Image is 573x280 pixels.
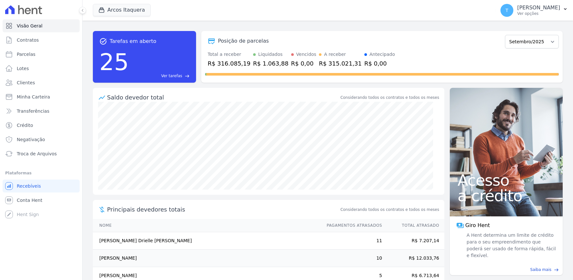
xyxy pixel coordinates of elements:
[324,51,346,58] div: A receber
[382,219,444,232] th: Total Atrasado
[17,183,41,189] span: Recebíveis
[107,205,339,214] span: Principais devedores totais
[3,62,80,75] a: Lotes
[382,250,444,267] td: R$ 12.033,76
[258,51,283,58] div: Liquidados
[93,250,321,267] td: [PERSON_NAME]
[218,37,269,45] div: Posição de parcelas
[3,34,80,47] a: Contratos
[93,4,151,16] button: Arcos Itaquera
[495,1,573,19] button: T [PERSON_NAME] Ver opções
[17,23,43,29] span: Visão Geral
[291,59,316,68] div: R$ 0,00
[185,74,190,78] span: east
[3,133,80,146] a: Negativação
[321,250,382,267] td: 10
[319,59,362,68] div: R$ 315.021,31
[321,232,382,250] td: 11
[465,232,556,259] span: A Hent determina um limite de crédito para o seu empreendimento que poderá ser usado de forma ráp...
[321,219,382,232] th: Pagamentos Atrasados
[517,5,560,11] p: [PERSON_NAME]
[99,45,129,79] div: 25
[530,267,551,273] span: Saiba mais
[208,51,251,58] div: Total a receber
[132,73,190,79] a: Ver tarefas east
[17,94,50,100] span: Minha Carteira
[506,8,509,13] span: T
[3,147,80,160] a: Troca de Arquivos
[517,11,560,16] p: Ver opções
[5,169,77,177] div: Plataformas
[17,136,45,143] span: Negativação
[3,19,80,32] a: Visão Geral
[93,219,321,232] th: Nome
[17,197,42,203] span: Conta Hent
[554,267,559,272] span: east
[17,150,57,157] span: Troca de Arquivos
[93,232,321,250] td: [PERSON_NAME] Drielle [PERSON_NAME]
[458,188,555,203] span: a crédito
[341,95,439,100] div: Considerando todos os contratos e todos os meses
[3,105,80,118] a: Transferências
[3,76,80,89] a: Clientes
[253,59,289,68] div: R$ 1.063,88
[3,48,80,61] a: Parcelas
[364,59,395,68] div: R$ 0,00
[17,79,35,86] span: Clientes
[17,37,39,43] span: Contratos
[17,108,49,114] span: Transferências
[17,122,33,129] span: Crédito
[161,73,182,79] span: Ver tarefas
[107,93,339,102] div: Saldo devedor total
[454,267,559,273] a: Saiba mais east
[3,180,80,192] a: Recebíveis
[17,51,35,57] span: Parcelas
[341,207,439,213] span: Considerando todos os contratos e todos os meses
[17,65,29,72] span: Lotes
[458,172,555,188] span: Acesso
[465,222,490,229] span: Giro Hent
[99,37,107,45] span: task_alt
[382,232,444,250] td: R$ 7.207,14
[296,51,316,58] div: Vencidos
[110,37,156,45] span: Tarefas em aberto
[3,90,80,103] a: Minha Carteira
[3,194,80,207] a: Conta Hent
[208,59,251,68] div: R$ 316.085,19
[370,51,395,58] div: Antecipado
[3,119,80,132] a: Crédito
